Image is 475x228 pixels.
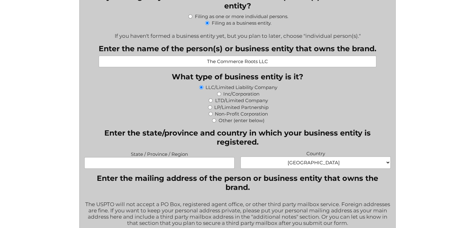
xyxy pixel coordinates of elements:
label: Inc/Corporation [223,91,260,97]
label: Non-Profit Corporation [215,111,268,117]
label: LP/Limited Partnership [214,104,269,110]
legend: What type of business entity is it? [172,72,303,81]
label: LTD/Limited Company [215,97,268,103]
label: Filing as one or more individual persons. [195,13,288,19]
label: State / Province / Region [84,150,235,157]
label: Country [240,149,391,156]
label: LLC/Limited Liability Company [205,84,277,90]
label: Enter the name of the person(s) or business entity that owns the brand. [99,44,376,53]
legend: Enter the mailing address of the person or business entity that owns the brand. [84,174,391,192]
label: Filing as a business entity. [211,20,271,26]
label: Other (enter below) [218,117,264,123]
div: If you haven't formed a business entity yet, but you plan to later, choose "individual person(s)." [84,29,391,39]
legend: Enter the state/province and country in which your business entity is registered. [84,128,391,146]
input: Examples: Jean Doe, TechWorks, Jean Doe and John Dean, etc. [99,56,376,67]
